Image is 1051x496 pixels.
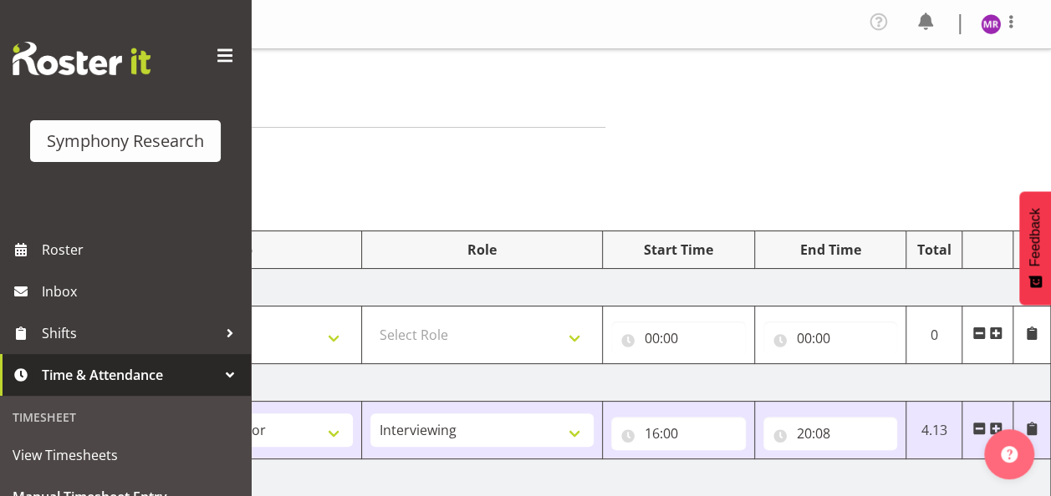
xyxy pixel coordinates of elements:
[981,14,1001,34] img: minu-rana11870.jpg
[763,321,898,355] input: Click to select...
[611,321,746,355] input: Click to select...
[42,362,217,387] span: Time & Attendance
[1028,208,1043,266] span: Feedback
[42,321,217,346] span: Shifts
[915,240,953,260] div: Total
[13,443,238,468] span: View Timesheets
[4,434,247,476] a: View Timesheets
[906,402,962,459] td: 4.13
[763,417,898,450] input: Click to select...
[13,42,151,75] img: Rosterit website logo
[611,417,746,450] input: Click to select...
[42,237,242,262] span: Roster
[611,240,746,260] div: Start Time
[4,400,247,434] div: Timesheet
[370,240,594,260] div: Role
[42,279,242,304] span: Inbox
[1019,191,1051,305] button: Feedback - Show survey
[763,240,898,260] div: End Time
[1001,446,1018,463] img: help-xxl-2.png
[47,129,204,154] div: Symphony Research
[906,306,962,364] td: 0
